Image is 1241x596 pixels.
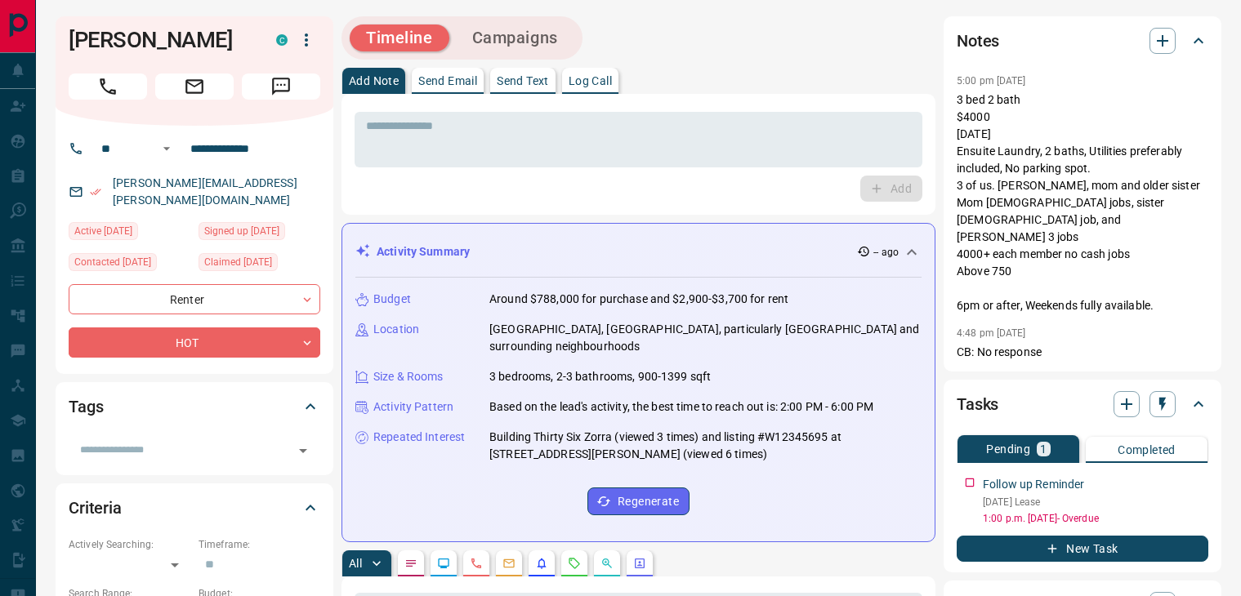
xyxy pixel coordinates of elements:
p: [GEOGRAPHIC_DATA], [GEOGRAPHIC_DATA], particularly [GEOGRAPHIC_DATA] and surrounding neighbourhoods [489,321,922,355]
div: condos.ca [276,34,288,46]
p: Log Call [569,75,612,87]
div: Notes [957,21,1208,60]
p: Follow up Reminder [983,476,1084,493]
span: Claimed [DATE] [204,254,272,270]
a: [PERSON_NAME][EMAIL_ADDRESS][PERSON_NAME][DOMAIN_NAME] [113,176,297,207]
button: Open [292,439,315,462]
div: Fri Sep 12 2025 [69,253,190,276]
h2: Criteria [69,495,122,521]
span: Active [DATE] [74,223,132,239]
h2: Tags [69,394,103,420]
div: Mon Sep 08 2025 [199,222,320,245]
svg: Calls [470,557,483,570]
p: 1 [1040,443,1047,455]
svg: Lead Browsing Activity [437,557,450,570]
span: Call [69,73,147,100]
p: -- ago [873,245,899,260]
p: Activity Pattern [373,398,453,416]
div: Activity Summary-- ago [355,237,922,267]
p: 3 bedrooms, 2-3 bathrooms, 900-1399 sqft [489,368,711,385]
p: CB: No response [957,344,1208,361]
p: Size & Rooms [373,368,444,385]
svg: Agent Actions [633,557,646,570]
svg: Requests [568,557,581,570]
p: Budget [373,291,411,308]
svg: Emails [502,557,516,570]
p: 1:00 p.m. [DATE] - Overdue [983,511,1208,526]
p: All [349,558,362,569]
p: Send Email [418,75,477,87]
p: Based on the lead's activity, the best time to reach out is: 2:00 PM - 6:00 PM [489,398,873,416]
span: Signed up [DATE] [204,223,279,239]
p: Building Thirty Six Zorra (viewed 3 times) and listing #W12345695 at [STREET_ADDRESS][PERSON_NAME... [489,429,922,463]
p: Actively Searching: [69,537,190,552]
p: Repeated Interest [373,429,465,446]
span: Message [242,73,320,100]
p: Location [373,321,419,338]
svg: Opportunities [600,557,614,570]
p: 5:00 pm [DATE] [957,75,1026,87]
div: Mon Sep 08 2025 [199,253,320,276]
button: Open [157,139,176,158]
div: Renter [69,284,320,314]
p: 3 bed 2 bath $4000 [DATE] Ensuite Laundry, 2 baths, Utilities preferably included, No parking spo... [957,91,1208,314]
p: Around $788,000 for purchase and $2,900-$3,700 for rent [489,291,788,308]
div: Tasks [957,385,1208,424]
p: Add Note [349,75,399,87]
h1: [PERSON_NAME] [69,27,252,53]
div: Wed Sep 10 2025 [69,222,190,245]
button: Regenerate [587,487,690,515]
h2: Tasks [957,391,998,417]
svg: Notes [404,557,417,570]
span: Contacted [DATE] [74,254,151,270]
button: New Task [957,536,1208,562]
p: Completed [1118,444,1176,456]
span: Email [155,73,234,100]
svg: Email Verified [90,186,101,198]
div: HOT [69,327,320,358]
p: 4:48 pm [DATE] [957,327,1026,339]
button: Timeline [350,24,449,51]
button: Campaigns [456,24,574,51]
div: Tags [69,387,320,426]
p: [DATE] Lease [983,495,1208,509]
div: Criteria [69,488,320,527]
p: Send Text [497,75,549,87]
h2: Notes [957,28,999,54]
p: Timeframe: [199,537,320,552]
p: Activity Summary [377,243,470,260]
svg: Listing Alerts [535,557,548,570]
p: Pending [986,443,1030,455]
